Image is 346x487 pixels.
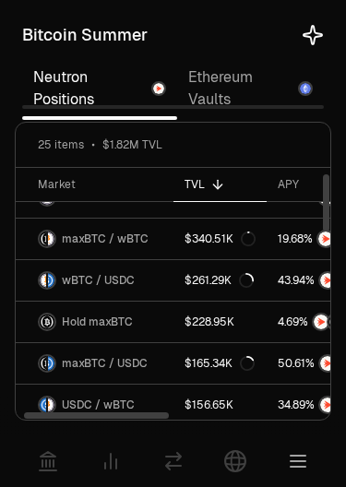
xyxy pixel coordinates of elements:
a: maxBTC LogoHold maxBTC [16,302,173,342]
img: wBTC Logo [48,232,54,246]
div: $228.95K [185,315,234,329]
div: TVL [185,177,256,192]
img: USDC Logo [48,273,54,288]
span: maxBTC / wBTC [62,232,149,246]
img: USDC Logo [48,356,54,371]
div: $261.29K [185,273,254,288]
div: $165.34K [185,356,255,371]
a: $156.65K [173,385,267,425]
div: Bitcoin Summer [22,22,148,48]
a: $165.34K [173,343,267,384]
img: USDC Logo [40,398,46,412]
a: $261.29K [173,260,267,301]
a: maxBTC LogoUSDC LogomaxBTC / USDC [16,343,173,384]
a: USDC LogowBTC LogoUSDC / wBTC [16,385,173,425]
span: wBTC / USDC [62,273,135,288]
img: Neutron Logo [153,83,164,94]
img: wBTC Logo [40,273,46,288]
a: $228.95K [173,302,267,342]
img: NTRN [318,232,333,246]
img: maxBTC Logo [40,356,46,371]
a: wBTC LogoUSDC LogowBTC / USDC [16,260,173,301]
img: wBTC Logo [48,398,54,412]
img: maxBTC Logo [40,232,46,246]
a: $340.51K [173,219,267,259]
span: $1.82M TVL [102,137,162,152]
img: NTRN [320,398,335,412]
div: Market [38,177,162,192]
a: Ethereum Vaults [177,59,324,118]
img: NTRN [320,356,335,371]
div: $156.65K [185,398,233,412]
span: USDC / wBTC [62,398,135,412]
a: maxBTC LogowBTC LogomaxBTC / wBTC [16,219,173,259]
div: $340.51K [185,232,256,246]
img: maxBTC Logo [40,315,54,329]
a: Neutron Positions [22,59,177,118]
span: Hold maxBTC [62,315,133,329]
img: NTRN [314,315,328,329]
span: 25 items [38,137,84,152]
span: maxBTC / USDC [62,356,148,371]
img: Ethereum Logo [300,83,311,94]
img: NTRN [320,273,335,288]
